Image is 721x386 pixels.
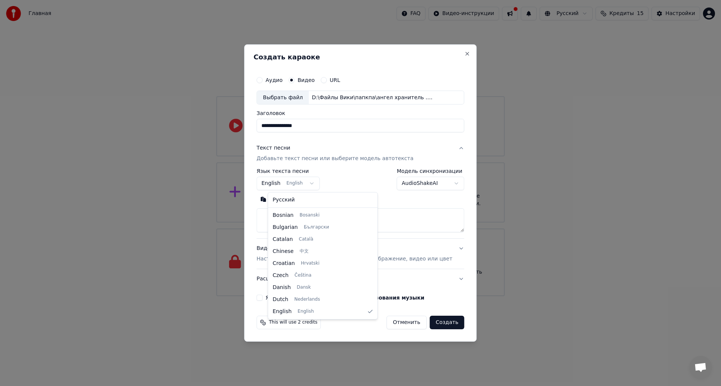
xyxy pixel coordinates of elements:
span: Bosanski [300,212,320,218]
span: Dutch [273,296,288,303]
span: Danish [273,284,291,291]
span: English [273,308,292,315]
span: Català [299,236,313,242]
span: Bosnian [273,212,294,219]
span: Czech [273,272,288,279]
span: English [298,309,314,315]
span: Chinese [273,248,294,255]
span: 中文 [300,248,309,254]
span: Nederlands [294,297,320,303]
span: Croatian [273,260,295,267]
span: Catalan [273,236,293,243]
span: Hrvatski [301,260,320,266]
span: Bulgarian [273,224,298,231]
span: Dansk [297,285,311,291]
span: Български [304,224,329,230]
span: Čeština [294,272,311,279]
span: Русский [273,196,295,204]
